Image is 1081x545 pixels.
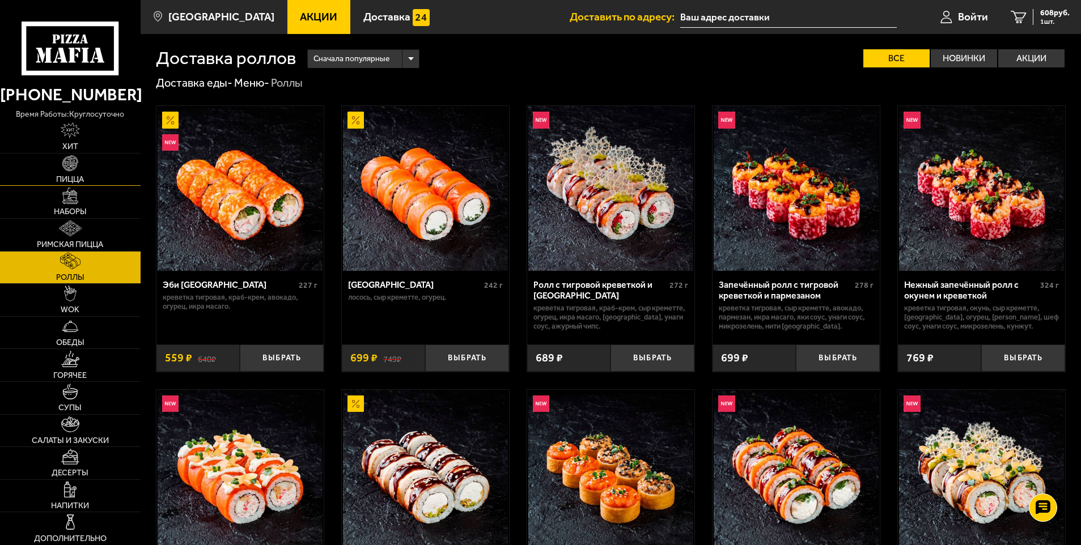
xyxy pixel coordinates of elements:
span: Доставить по адресу: [570,11,680,22]
a: НовинкаНежный запечённый ролл с окунем и креветкой [898,106,1065,271]
a: НовинкаЗапечённый ролл с тигровой креветкой и пармезаном [713,106,880,271]
span: Доставка [363,11,410,22]
img: Новинка [162,395,179,412]
span: Войти [958,11,988,22]
a: Доставка еды- [156,76,232,90]
span: 559 ₽ [165,352,192,364]
span: Сначала популярные [313,48,389,70]
span: 242 г [484,280,503,290]
p: креветка тигровая, краб-крем, Сыр креметте, огурец, икра масаго, [GEOGRAPHIC_DATA], унаги соус, а... [533,304,688,331]
a: АкционныйФиладельфия [342,106,509,271]
a: Меню- [234,76,269,90]
p: креветка тигровая, Сыр креметте, авокадо, пармезан, икра масаго, яки соус, унаги соус, микрозелен... [719,304,874,331]
div: Роллы [271,76,303,91]
div: Ролл с тигровой креветкой и [GEOGRAPHIC_DATA] [533,279,667,301]
span: Роллы [56,274,84,282]
span: 699 ₽ [721,352,748,364]
label: Новинки [931,49,997,67]
span: 324 г [1040,280,1059,290]
img: Филадельфия [343,106,508,271]
input: Ваш адрес доставки [680,7,896,28]
div: Запечённый ролл с тигровой креветкой и пармезаном [719,279,852,301]
img: 15daf4d41897b9f0e9f617042186c801.svg [413,9,430,26]
button: Выбрать [796,344,880,372]
h1: Доставка роллов [156,49,296,67]
span: 769 ₽ [906,352,934,364]
span: 227 г [299,280,317,290]
span: Наборы [54,208,87,216]
img: Новинка [162,134,179,151]
span: Напитки [51,502,89,510]
button: Выбрать [981,344,1065,372]
span: [GEOGRAPHIC_DATA] [168,11,274,22]
s: 749 ₽ [383,352,401,364]
button: Выбрать [240,344,324,372]
span: 689 ₽ [536,352,563,364]
span: WOK [61,306,79,314]
span: 699 ₽ [350,352,378,364]
p: лосось, Сыр креметте, огурец. [348,293,503,302]
p: креветка тигровая, краб-крем, авокадо, огурец, икра масаго. [163,293,317,311]
img: Эби Калифорния [158,106,323,271]
span: Обеды [56,339,84,347]
span: Десерты [52,469,88,477]
s: 640 ₽ [198,352,216,364]
span: Супы [58,404,82,412]
img: Акционный [347,395,364,412]
span: 608 руб. [1040,9,1070,17]
span: 278 г [855,280,874,290]
div: Эби [GEOGRAPHIC_DATA] [163,279,296,290]
span: Римская пицца [37,241,103,249]
img: Новинка [904,112,921,129]
button: Выбрать [425,344,509,372]
a: НовинкаРолл с тигровой креветкой и Гуакамоле [527,106,694,271]
img: Акционный [162,112,179,129]
span: Акции [300,11,337,22]
img: Запечённый ролл с тигровой креветкой и пармезаном [714,106,879,271]
p: креветка тигровая, окунь, Сыр креметте, [GEOGRAPHIC_DATA], огурец, [PERSON_NAME], шеф соус, унаги... [904,304,1059,331]
span: Хит [62,143,78,151]
img: Акционный [347,112,364,129]
img: Новинка [718,395,735,412]
span: Пицца [56,176,84,184]
a: АкционныйНовинкаЭби Калифорния [156,106,324,271]
span: 1 шт. [1040,18,1070,25]
img: Новинка [904,395,921,412]
span: 272 г [669,280,688,290]
img: Новинка [718,112,735,129]
button: Выбрать [611,344,694,372]
div: Нежный запечённый ролл с окунем и креветкой [904,279,1037,301]
div: [GEOGRAPHIC_DATA] [348,279,481,290]
img: Нежный запечённый ролл с окунем и креветкой [899,106,1064,271]
img: Новинка [533,112,550,129]
img: Ролл с тигровой креветкой и Гуакамоле [528,106,693,271]
span: Горячее [53,372,87,380]
span: Дополнительно [34,535,107,543]
span: Салаты и закуски [32,437,109,445]
img: Новинка [533,395,550,412]
label: Все [863,49,930,67]
label: Акции [998,49,1065,67]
